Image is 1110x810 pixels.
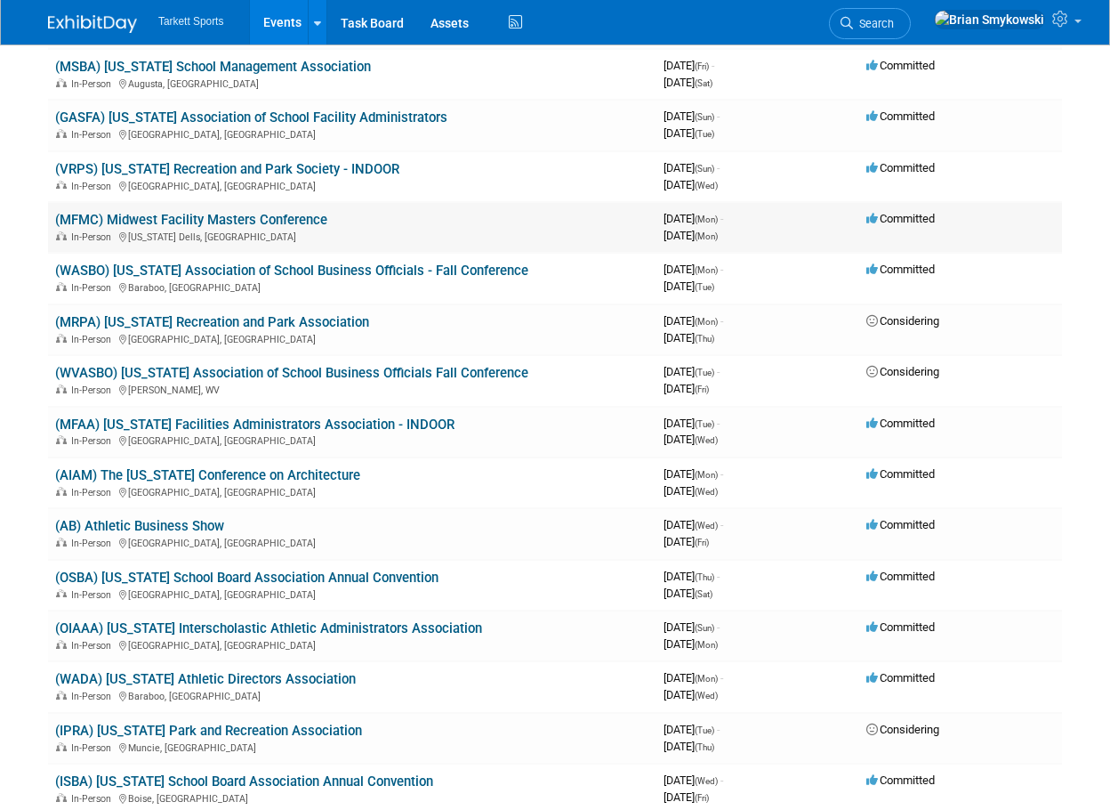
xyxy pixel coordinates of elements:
[55,279,649,294] div: Baraboo, [GEOGRAPHIC_DATA]
[720,671,723,684] span: -
[720,774,723,787] span: -
[720,212,723,225] span: -
[55,484,649,498] div: [GEOGRAPHIC_DATA], [GEOGRAPHIC_DATA]
[71,129,117,141] span: In-Person
[55,331,649,345] div: [GEOGRAPHIC_DATA], [GEOGRAPHIC_DATA]
[695,742,714,752] span: (Thu)
[695,691,718,701] span: (Wed)
[55,740,649,754] div: Muncie, [GEOGRAPHIC_DATA]
[695,334,714,344] span: (Thu)
[55,587,649,601] div: [GEOGRAPHIC_DATA], [GEOGRAPHIC_DATA]
[664,790,709,804] span: [DATE]
[720,263,723,276] span: -
[55,109,447,126] a: (GASFA) [US_STATE] Association of School Facility Administrators
[866,518,935,531] span: Committed
[695,282,714,292] span: (Tue)
[664,467,723,481] span: [DATE]
[866,620,935,634] span: Committed
[56,742,67,751] img: In-Person Event
[695,572,714,582] span: (Thu)
[664,59,714,72] span: [DATE]
[695,112,714,122] span: (Sun)
[56,487,67,496] img: In-Person Event
[664,212,723,225] span: [DATE]
[866,59,935,72] span: Committed
[695,435,718,445] span: (Wed)
[664,229,718,242] span: [DATE]
[664,518,723,531] span: [DATE]
[55,774,433,790] a: (ISBA) [US_STATE] School Board Association Annual Convention
[695,640,718,650] span: (Mon)
[717,570,720,583] span: -
[720,314,723,328] span: -
[664,417,720,430] span: [DATE]
[866,212,935,225] span: Committed
[717,620,720,634] span: -
[55,518,224,534] a: (AB) Athletic Business Show
[695,487,718,497] span: (Wed)
[934,10,1045,29] img: Brian Smykowski
[664,263,723,276] span: [DATE]
[55,671,356,687] a: (WADA) [US_STATE] Athletic Directors Association
[664,161,720,174] span: [DATE]
[55,417,454,433] a: (MFAA) [US_STATE] Facilities Administrators Association - INDOOR
[664,126,714,140] span: [DATE]
[695,521,718,531] span: (Wed)
[56,691,67,700] img: In-Person Event
[55,620,482,636] a: (OIAAA) [US_STATE] Interscholastic Athletic Administrators Association
[720,467,723,481] span: -
[56,181,67,190] img: In-Person Event
[695,538,709,547] span: (Fri)
[664,76,712,89] span: [DATE]
[866,467,935,481] span: Committed
[664,279,714,293] span: [DATE]
[695,674,718,684] span: (Mon)
[664,637,718,651] span: [DATE]
[71,640,117,652] span: In-Person
[695,793,709,803] span: (Fri)
[866,671,935,684] span: Committed
[695,181,718,190] span: (Wed)
[55,467,360,483] a: (AIAM) The [US_STATE] Conference on Architecture
[55,59,371,75] a: (MSBA) [US_STATE] School Management Association
[55,535,649,549] div: [GEOGRAPHIC_DATA], [GEOGRAPHIC_DATA]
[695,317,718,327] span: (Mon)
[695,78,712,88] span: (Sat)
[56,435,67,444] img: In-Person Event
[695,776,718,786] span: (Wed)
[55,570,438,586] a: (OSBA) [US_STATE] School Board Association Annual Convention
[866,723,939,736] span: Considering
[55,76,649,90] div: Augusta, [GEOGRAPHIC_DATA]
[664,688,718,701] span: [DATE]
[55,365,528,381] a: (WVASBO) [US_STATE] Association of School Business Officials Fall Conference
[71,589,117,601] span: In-Person
[866,417,935,430] span: Committed
[866,365,939,378] span: Considering
[695,265,718,275] span: (Mon)
[56,385,67,393] img: In-Person Event
[71,435,117,447] span: In-Person
[664,109,720,123] span: [DATE]
[55,161,399,177] a: (VRPS) [US_STATE] Recreation and Park Society - INDOOR
[56,231,67,240] img: In-Person Event
[695,419,714,429] span: (Tue)
[55,229,649,243] div: [US_STATE] Dells, [GEOGRAPHIC_DATA]
[829,8,911,39] a: Search
[695,385,709,394] span: (Fri)
[695,61,709,71] span: (Fri)
[71,487,117,498] span: In-Person
[71,231,117,243] span: In-Person
[695,129,714,139] span: (Tue)
[695,623,714,633] span: (Sun)
[71,538,117,549] span: In-Person
[664,484,718,498] span: [DATE]
[664,570,720,583] span: [DATE]
[664,620,720,634] span: [DATE]
[712,59,714,72] span: -
[866,263,935,276] span: Committed
[56,589,67,598] img: In-Person Event
[158,15,223,28] span: Tarkett Sports
[56,334,67,343] img: In-Person Event
[56,538,67,547] img: In-Person Event
[866,774,935,787] span: Committed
